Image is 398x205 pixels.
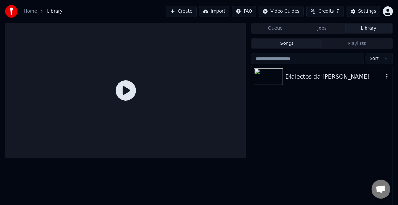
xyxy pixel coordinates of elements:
[252,24,299,33] button: Queue
[47,8,62,15] span: Library
[347,6,380,17] button: Settings
[345,24,392,33] button: Library
[286,72,384,81] div: Dialectos da [PERSON_NAME]
[337,8,339,15] span: 7
[24,8,37,15] a: Home
[252,39,322,48] button: Songs
[5,5,18,18] img: youka
[372,180,390,199] div: Open chat
[370,56,379,62] span: Sort
[199,6,229,17] button: Import
[166,6,197,17] button: Create
[232,6,256,17] button: FAQ
[24,8,62,15] nav: breadcrumb
[358,8,376,15] div: Settings
[306,6,344,17] button: Credits7
[322,39,392,48] button: Playlists
[299,24,345,33] button: Jobs
[259,6,303,17] button: Video Guides
[318,8,334,15] span: Credits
